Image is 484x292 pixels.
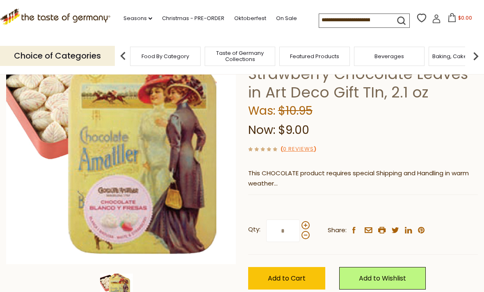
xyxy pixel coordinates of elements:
input: Qty: [266,220,300,242]
a: Beverages [374,53,404,59]
span: ( ) [281,145,316,153]
a: Add to Wishlist [339,267,426,290]
span: Add to Cart [268,274,306,283]
p: This CHOCOLATE product requires special Shipping and Handling in warm weather [248,168,478,189]
a: 0 Reviews [283,145,314,154]
img: next arrow [468,48,484,64]
img: previous arrow [115,48,131,64]
strong: Qty: [248,224,260,235]
span: $0.00 [458,14,472,21]
a: Featured Products [290,53,339,59]
img: Chocolate Amatller White Strawberry Chocolate Leaves in Art Deco Gift TIn, 2.1 oz [6,34,236,264]
span: $10.95 [278,103,313,119]
a: Food By Category [142,53,189,59]
a: On Sale [276,14,297,23]
span: $9.00 [278,122,309,138]
a: Christmas - PRE-ORDER [162,14,224,23]
a: Taste of Germany Collections [207,50,273,62]
a: Seasons [123,14,152,23]
span: Share: [328,225,347,235]
button: $0.00 [443,13,477,25]
label: Was: [248,103,275,119]
a: Oktoberfest [234,14,266,23]
label: Now: [248,122,275,138]
h1: Chocolate Amatller White Strawberry Chocolate Leaves in Art Deco Gift TIn, 2.1 oz [248,46,478,102]
button: Add to Cart [248,267,325,290]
